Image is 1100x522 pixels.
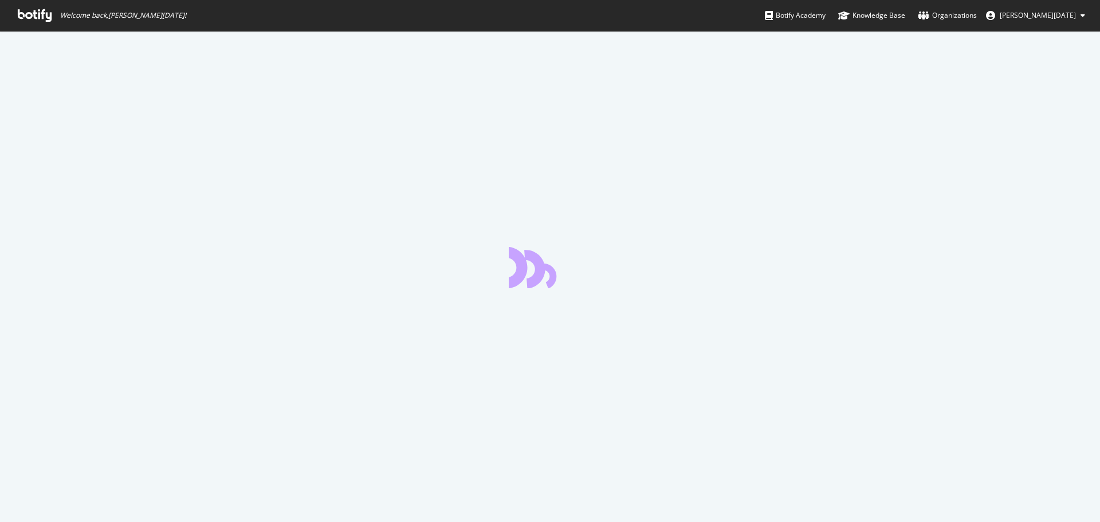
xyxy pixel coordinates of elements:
[60,11,186,20] span: Welcome back, [PERSON_NAME][DATE] !
[838,10,905,21] div: Knowledge Base
[1000,10,1076,20] span: Alice Noel
[509,247,591,288] div: animation
[765,10,826,21] div: Botify Academy
[918,10,977,21] div: Organizations
[977,6,1094,25] button: [PERSON_NAME][DATE]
